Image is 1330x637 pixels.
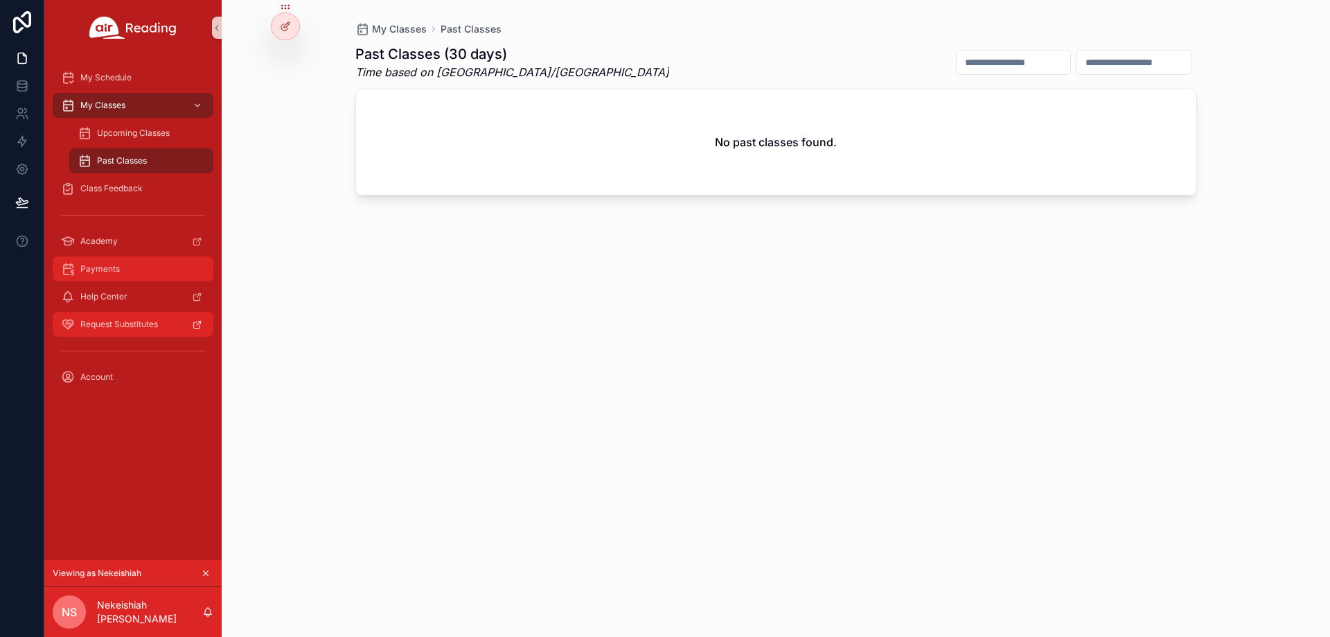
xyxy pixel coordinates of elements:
[355,44,669,64] h1: Past Classes (30 days)
[69,148,213,173] a: Past Classes
[80,100,125,111] span: My Classes
[53,568,141,579] span: Viewing as Nekeishiah
[53,65,213,90] a: My Schedule
[80,372,113,383] span: Account
[80,291,127,302] span: Help Center
[62,604,77,620] span: NS
[80,183,143,194] span: Class Feedback
[44,55,222,408] div: scrollable content
[80,236,118,247] span: Academy
[53,312,213,337] a: Request Substitutes
[372,22,427,36] span: My Classes
[89,17,177,39] img: App logo
[715,134,837,150] h2: No past classes found.
[97,128,170,139] span: Upcoming Classes
[69,121,213,146] a: Upcoming Classes
[53,284,213,309] a: Help Center
[53,256,213,281] a: Payments
[80,263,120,274] span: Payments
[80,319,158,330] span: Request Substitutes
[355,22,427,36] a: My Classes
[53,93,213,118] a: My Classes
[441,22,502,36] a: Past Classes
[97,155,147,166] span: Past Classes
[97,598,202,626] p: Nekeishiah [PERSON_NAME]
[53,176,213,201] a: Class Feedback
[355,64,669,80] em: Time based on [GEOGRAPHIC_DATA]/[GEOGRAPHIC_DATA]
[80,72,132,83] span: My Schedule
[53,365,213,390] a: Account
[53,229,213,254] a: Academy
